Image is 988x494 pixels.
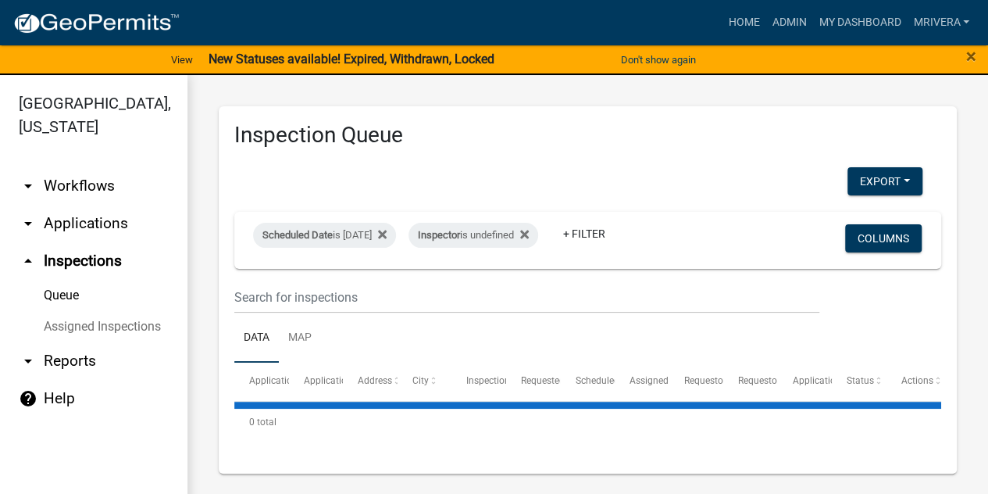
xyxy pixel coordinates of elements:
[234,363,289,400] datatable-header-cell: Application
[358,375,392,386] span: Address
[886,363,940,400] datatable-header-cell: Actions
[165,47,199,73] a: View
[560,363,615,400] datatable-header-cell: Scheduled Time
[19,352,37,370] i: arrow_drop_down
[19,252,37,270] i: arrow_drop_up
[19,389,37,408] i: help
[343,363,398,400] datatable-header-cell: Address
[738,375,810,386] span: Requestor Phone
[412,375,429,386] span: City
[398,363,452,400] datatable-header-cell: City
[966,45,976,67] span: ×
[466,375,533,386] span: Inspection Type
[683,375,754,386] span: Requestor Name
[451,363,506,400] datatable-header-cell: Inspection Type
[304,375,375,386] span: Application Type
[793,375,891,386] span: Application Description
[234,313,279,363] a: Data
[615,363,669,400] datatable-header-cell: Assigned Inspector
[722,8,765,38] a: Home
[845,224,922,252] button: Columns
[901,375,933,386] span: Actions
[262,229,333,241] span: Scheduled Date
[279,313,321,363] a: Map
[832,363,886,400] datatable-header-cell: Status
[765,8,812,38] a: Admin
[669,363,723,400] datatable-header-cell: Requestor Name
[630,375,710,386] span: Assigned Inspector
[19,214,37,233] i: arrow_drop_down
[723,363,778,400] datatable-header-cell: Requestor Phone
[615,47,702,73] button: Don't show again
[966,47,976,66] button: Close
[289,363,344,400] datatable-header-cell: Application Type
[521,375,587,386] span: Requested Date
[234,122,941,149] h3: Inspection Queue
[777,363,832,400] datatable-header-cell: Application Description
[253,223,396,248] div: is [DATE]
[551,220,618,248] a: + Filter
[418,229,460,241] span: Inspector
[506,363,561,400] datatable-header-cell: Requested Date
[575,375,642,386] span: Scheduled Time
[907,8,976,38] a: mrivera
[209,52,494,66] strong: New Statuses available! Expired, Withdrawn, Locked
[847,167,922,195] button: Export
[847,375,874,386] span: Status
[234,403,941,442] div: 0 total
[408,223,538,248] div: is undefined
[249,375,298,386] span: Application
[812,8,907,38] a: My Dashboard
[19,177,37,195] i: arrow_drop_down
[234,281,819,313] input: Search for inspections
